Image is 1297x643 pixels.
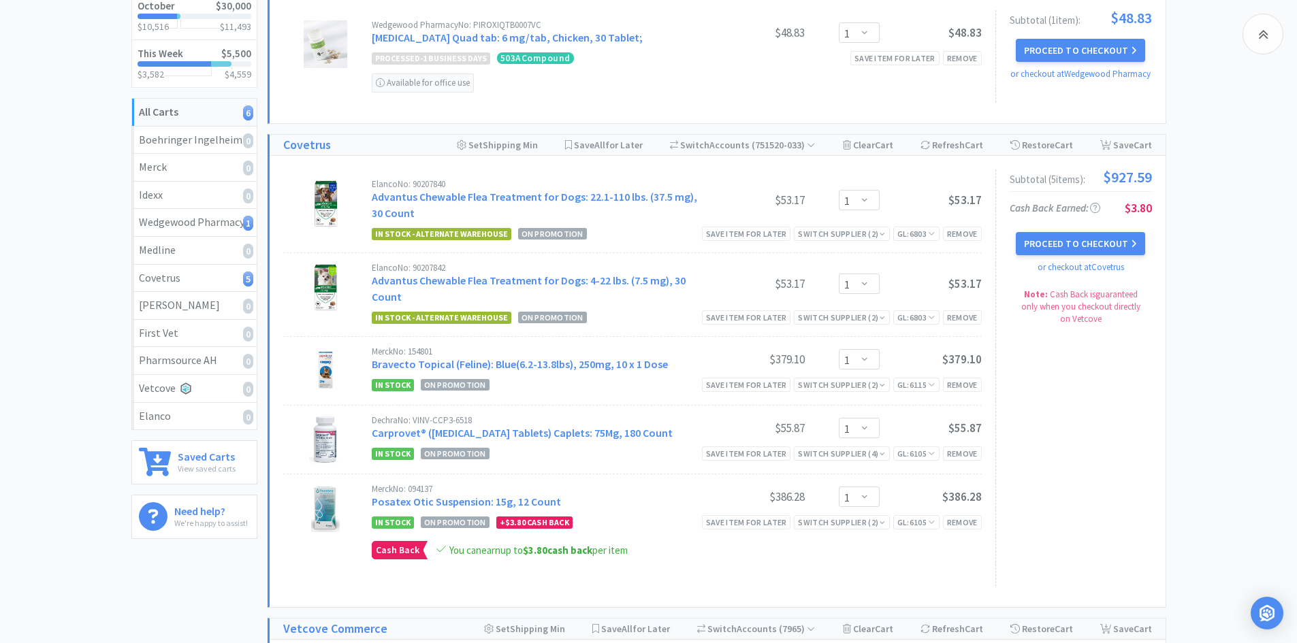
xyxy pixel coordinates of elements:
span: GL: 6115 [897,380,935,390]
img: 1a3e1b8b26cc4df6ac30463541b9de8b_634954.png [313,263,338,311]
div: Clear [843,619,893,639]
span: In Stock - Alternate Warehouse [372,228,511,240]
div: Wedgewood Pharmacy [139,214,250,231]
div: + Cash Back [496,516,573,529]
h3: $ [225,69,251,79]
h6: Saved Carts [178,448,236,462]
h3: $ [220,22,251,31]
span: $3.80 [505,517,526,527]
span: In Stock - Alternate Warehouse [372,312,511,324]
a: Posatex Otic Suspension: 15g, 12 Count [372,495,561,508]
span: $927.59 [1103,169,1152,184]
strong: Note: [1024,288,1048,300]
div: $379.10 [703,351,805,367]
span: Save for Later [574,139,643,151]
div: Switch Supplier ( 2 ) [798,311,885,324]
div: Accounts [697,619,816,639]
span: Cart [1134,139,1152,151]
i: 0 [243,327,253,342]
span: GL: 6105 [897,517,935,527]
a: First Vet0 [132,320,257,348]
div: Switch Supplier ( 2 ) [798,378,885,391]
div: Elanco [139,408,250,425]
div: Available for office use [372,73,474,93]
a: Advantus Chewable Flea Treatment for Dogs: 22.1-110 lbs. (37.5 mg), 30 Count [372,190,697,220]
a: Idexx0 [132,182,257,210]
a: Pharmsource AH0 [132,347,257,375]
div: Covetrus [139,269,250,287]
div: Remove [943,310,982,325]
div: Merck No: 154801 [372,347,703,356]
div: Save item for later [702,378,791,392]
i: 6 [243,105,253,120]
a: Covetrus [283,135,331,155]
span: Save for Later [601,623,670,635]
div: Vetcove [139,380,250,397]
div: $386.28 [703,489,805,505]
span: 11,493 [225,20,251,33]
i: 0 [243,382,253,397]
span: On Promotion [421,516,490,528]
span: On Promotion [518,312,587,323]
div: Save [1100,619,1152,639]
a: Medline0 [132,237,257,265]
a: Bravecto Topical (Feline): Blue(6.2-13.8lbs), 250mg, 10 x 1 Dose [372,357,668,371]
span: ( 7965 ) [777,623,815,635]
div: Refresh [920,135,983,155]
span: Cash Back Earned : [1010,201,1100,214]
a: or checkout at Wedgewood Pharmacy [1010,68,1151,80]
span: Cart [965,139,983,151]
div: Save item for later [702,227,791,241]
span: Cash Back [372,542,423,559]
div: Shipping Min [457,135,538,155]
span: GL: 6803 [897,229,935,239]
a: [MEDICAL_DATA] Quad tab: 6 mg/tab, Chicken, 30 Tablet; [372,31,643,44]
span: In Stock [372,448,414,460]
div: $55.87 [703,420,805,436]
div: Remove [943,378,982,392]
span: Set [496,623,510,635]
div: Dechra No: VINV-CCP3-6518 [372,416,703,425]
span: $53.17 [948,276,982,291]
a: All Carts6 [132,99,257,127]
i: 0 [243,133,253,148]
img: 6e4df12ba1e543288411b7fd75250586_198633.png [311,347,340,395]
div: Restore [1010,619,1073,639]
span: $55.87 [948,421,982,435]
span: processed-1 business days [372,52,490,65]
div: Merck No: 094137 [372,484,703,493]
span: All [594,139,605,151]
div: $48.83 [703,24,805,41]
span: $3.80 [1125,200,1152,216]
span: $53.17 [948,193,982,208]
i: 0 [243,188,253,203]
span: $3,582 [138,68,164,80]
a: Carprovet® ([MEDICAL_DATA] Tablets) Caplets: 75Mg, 180 Count [372,426,673,440]
a: Vetcove Commerce [283,619,387,639]
div: Elanco No: 90207840 [372,180,703,188]
span: $48.83 [948,25,982,40]
span: Switch [707,623,737,635]
div: Pharmsource AH [139,352,250,369]
div: Accounts [670,135,816,155]
a: Boehringer Ingelheim0 [132,127,257,154]
div: Wedgewood Pharmacy No: PIROXIQTB0007VC [372,20,703,29]
span: In Stock [372,516,414,529]
i: 0 [243,161,253,176]
div: Switch Supplier ( 2 ) [798,516,885,529]
img: 3196649536da49eaafc04b7c84e1fa99_546267.png [309,416,342,463]
a: or checkout at Covetrus [1038,261,1124,273]
div: Remove [943,446,982,461]
span: Switch [680,139,709,151]
div: Shipping Min [484,619,565,639]
span: All [622,623,633,635]
span: ( 751520-033 ) [750,139,815,151]
div: Remove [943,227,982,241]
div: Switch Supplier ( 4 ) [798,447,885,460]
i: 1 [243,216,253,231]
h6: Need help? [174,502,248,516]
img: 3ddc18581bc34f8a9f00d412216c41b1_634977.png [313,180,338,227]
span: $48.83 [1110,10,1152,25]
i: 0 [243,410,253,425]
span: Cart [965,623,983,635]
